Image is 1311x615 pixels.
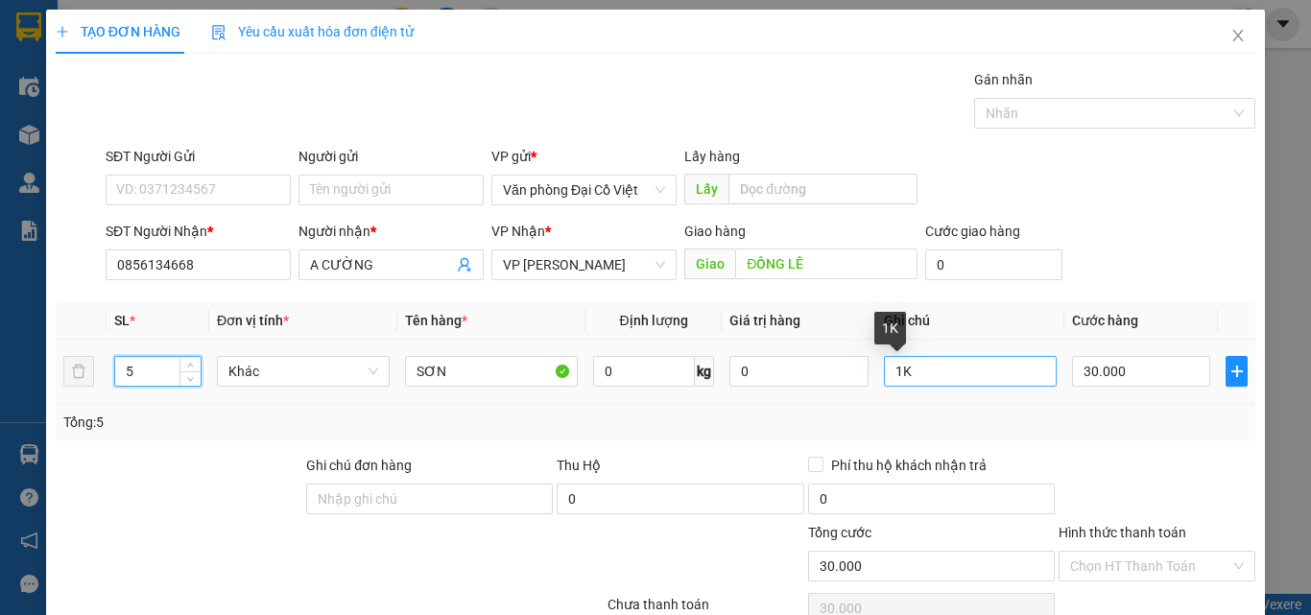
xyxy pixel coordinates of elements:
[684,149,740,164] span: Lấy hàng
[211,24,414,39] span: Yêu cầu xuất hóa đơn điện tử
[491,224,545,239] span: VP Nhận
[557,458,601,473] span: Thu Hộ
[298,221,484,242] div: Người nhận
[684,174,728,204] span: Lấy
[179,357,201,371] span: Increase Value
[63,356,94,387] button: delete
[306,484,553,514] input: Ghi chú đơn hàng
[11,111,155,143] h2: Y3BBGVTD
[491,146,677,167] div: VP gửi
[228,357,378,386] span: Khác
[925,224,1020,239] label: Cước giao hàng
[503,176,665,204] span: Văn phòng Đại Cồ Việt
[405,313,467,328] span: Tên hàng
[211,25,226,40] img: icon
[874,312,906,344] div: 1K
[684,248,735,279] span: Giao
[735,248,918,279] input: Dọc đường
[106,221,291,242] div: SĐT Người Nhận
[217,313,289,328] span: Đơn vị tính
[729,313,800,328] span: Giá trị hàng
[179,371,201,386] span: Decrease Value
[116,45,323,77] b: [PERSON_NAME]
[106,146,291,167] div: SĐT Người Gửi
[185,373,197,385] span: down
[884,356,1057,387] input: Ghi Chú
[405,356,578,387] input: VD: Bàn, Ghế
[1230,28,1246,43] span: close
[695,356,714,387] span: kg
[503,250,665,279] span: VP Quy Đạt
[298,146,484,167] div: Người gửi
[808,525,871,540] span: Tổng cước
[63,412,508,433] div: Tổng: 5
[728,174,918,204] input: Dọc đường
[1211,10,1265,63] button: Close
[1059,525,1186,540] label: Hình thức thanh toán
[114,313,130,328] span: SL
[925,249,1062,280] input: Cước giao hàng
[876,302,1064,340] th: Ghi chú
[101,111,464,293] h2: VP Nhận: Văn phòng Đồng Hới
[619,313,687,328] span: Định lượng
[1227,364,1247,379] span: plus
[457,257,472,272] span: user-add
[1072,313,1138,328] span: Cước hàng
[56,25,69,38] span: plus
[185,360,197,371] span: up
[56,24,180,39] span: TẠO ĐƠN HÀNG
[1226,356,1248,387] button: plus
[729,356,868,387] input: 0
[306,458,412,473] label: Ghi chú đơn hàng
[684,224,746,239] span: Giao hàng
[974,72,1033,87] label: Gán nhãn
[823,455,994,476] span: Phí thu hộ khách nhận trả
